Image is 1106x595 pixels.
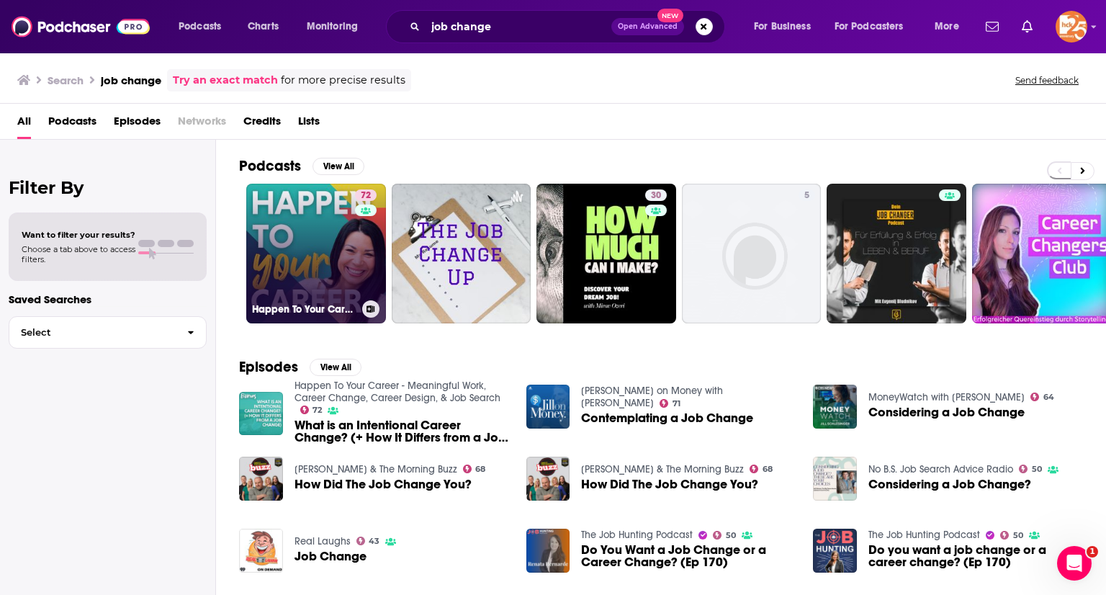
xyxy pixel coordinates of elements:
[1057,546,1092,581] iframe: Intercom live chat
[813,457,857,501] img: Considering a Job Change?
[868,478,1031,491] a: Considering a Job Change?
[295,535,351,547] a: Real Laughs
[744,15,829,38] button: open menu
[295,380,500,404] a: Happen To Your Career - Meaningful Work, Career Change, Career Design, & Job Search
[581,478,758,491] a: How Did The Job Change You?
[1056,11,1087,42] button: Show profile menu
[1000,531,1023,540] a: 50
[9,328,176,337] span: Select
[17,109,31,139] a: All
[307,17,358,37] span: Monitoring
[1013,532,1023,539] span: 50
[980,14,1004,39] a: Show notifications dropdown
[1043,394,1054,401] span: 64
[581,412,753,424] a: Contemplating a Job Change
[252,303,356,316] h3: Happen To Your Career - Meaningful Work, Career Change, Career Design, & Job Search
[1030,393,1054,401] a: 64
[726,532,736,539] span: 50
[239,392,283,436] a: What is an Intentional Career Change? (+ How It Differs from a Job Change)
[361,189,371,203] span: 72
[660,399,680,408] a: 71
[295,478,472,491] a: How Did The Job Change You?
[295,463,457,475] a: Greg & The Morning Buzz
[173,72,278,89] a: Try an exact match
[799,189,815,201] a: 5
[581,463,744,475] a: Greg & The Morning Buzz
[178,109,226,139] span: Networks
[9,316,207,349] button: Select
[536,184,676,323] a: 30
[463,465,486,473] a: 68
[645,189,667,201] a: 30
[581,529,693,541] a: The Job Hunting Podcast
[1016,14,1038,39] a: Show notifications dropdown
[526,457,570,501] a: How Did The Job Change You?
[813,529,857,573] img: Do you want a job change or a career change? (Ep 170)
[925,15,977,38] button: open menu
[581,385,723,409] a: Jill on Money with Jill Schlesinger
[526,385,570,429] img: Contemplating a Job Change
[239,457,283,501] img: How Did The Job Change You?
[868,391,1025,403] a: MoneyWatch with Jill Schlesinger
[673,401,680,407] span: 71
[313,407,322,413] span: 72
[48,73,84,87] h3: Search
[763,466,773,473] span: 68
[611,18,684,35] button: Open AdvancedNew
[1087,546,1098,558] span: 1
[813,385,857,429] img: Considering a Job Change
[12,13,150,40] img: Podchaser - Follow, Share and Rate Podcasts
[239,529,283,573] img: Job Change
[298,109,320,139] a: Lists
[475,466,485,473] span: 68
[248,17,279,37] span: Charts
[310,359,361,376] button: View All
[657,9,683,22] span: New
[426,15,611,38] input: Search podcasts, credits, & more...
[22,230,135,240] span: Want to filter your results?
[9,292,207,306] p: Saved Searches
[1056,11,1087,42] span: Logged in as kerrifulks
[356,537,380,545] a: 43
[168,15,240,38] button: open menu
[281,72,405,89] span: for more precise results
[243,109,281,139] a: Credits
[114,109,161,139] a: Episodes
[295,550,367,563] a: Job Change
[1056,11,1087,42] img: User Profile
[295,419,509,444] a: What is an Intentional Career Change? (+ How It Differs from a Job Change)
[868,544,1083,568] a: Do you want a job change or a career change? (Ep 170)
[48,109,96,139] a: Podcasts
[400,10,739,43] div: Search podcasts, credits, & more...
[101,73,161,87] h3: job change
[868,406,1025,419] a: Considering a Job Change
[9,177,207,198] h2: Filter By
[179,17,221,37] span: Podcasts
[526,529,570,573] img: Do You Want a Job Change or a Career Change? (Ep 170)
[935,17,959,37] span: More
[246,184,386,323] a: 72Happen To Your Career - Meaningful Work, Career Change, Career Design, & Job Search
[713,531,736,540] a: 50
[754,17,811,37] span: For Business
[804,189,809,203] span: 5
[618,23,678,30] span: Open Advanced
